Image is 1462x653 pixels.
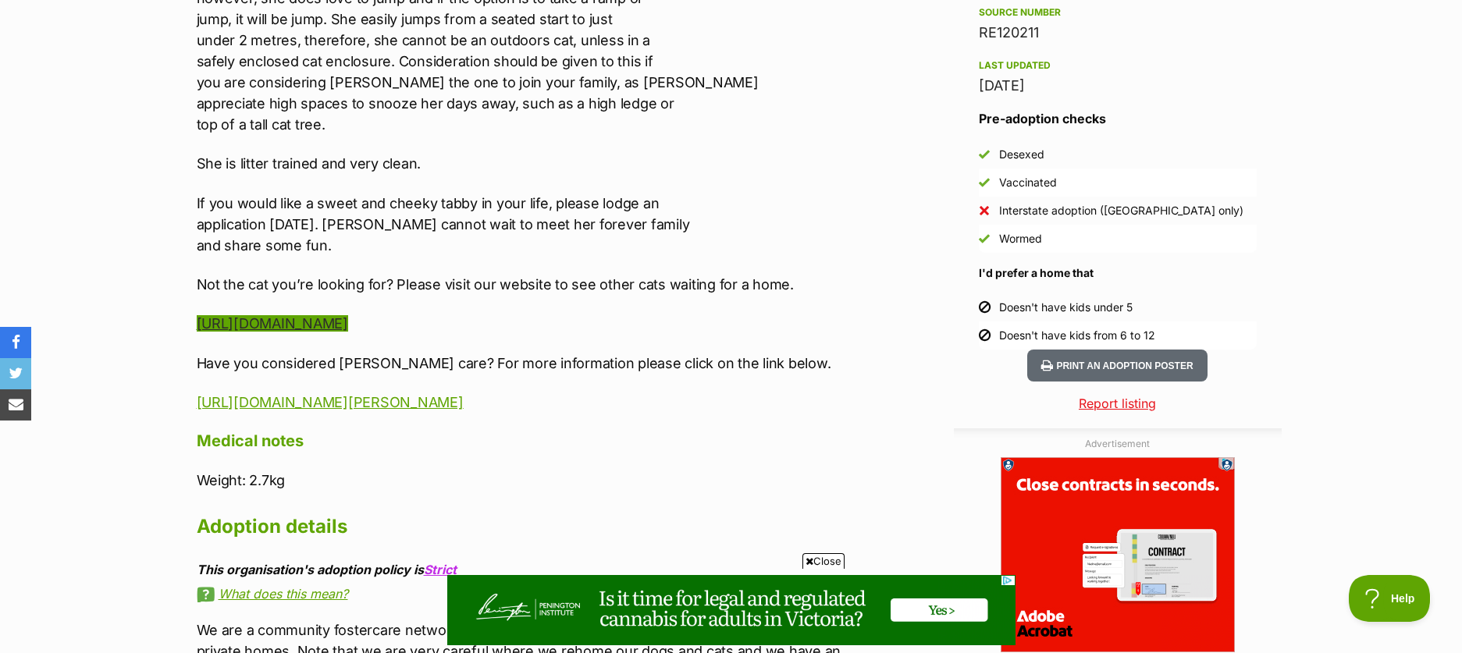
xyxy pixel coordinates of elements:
a: Privacy Notification [553,2,568,14]
h4: I'd prefer a home that [979,265,1257,281]
h2: Adoption details [197,509,841,544]
p: Not the cat you’re looking for? Please visit our website to see other cats waiting for a home. [197,274,841,295]
div: Wormed [999,231,1042,247]
img: iconc.png [552,1,567,12]
iframe: Help Scout Beacon - Open [1349,575,1431,622]
div: Vaccinated [999,175,1057,190]
h3: Pre-adoption checks [979,109,1257,128]
p: She is litter trained and very clean. [197,153,841,174]
iframe: Advertisement [447,575,1016,645]
a: What does this mean? [197,587,841,601]
a: [URL][DOMAIN_NAME] [197,315,348,332]
a: Report listing [954,394,1282,413]
div: [DATE] [979,75,1257,97]
p: Have you considered [PERSON_NAME] care? For more information please click on the link below. [197,353,841,374]
img: consumer-privacy-logo.png [554,2,567,14]
div: This organisation's adoption policy is [197,563,841,577]
div: Desexed [999,147,1044,162]
p: If you would like a sweet and cheeky tabby in your life, please lodge an application [DATE]. [PER... [197,193,841,256]
a: Strict [424,562,457,577]
a: [URL][DOMAIN_NAME][PERSON_NAME] [197,394,464,410]
img: Yes [979,177,990,188]
img: Yes [979,149,990,160]
img: No [979,205,990,216]
div: Doesn't have kids from 6 to 12 [999,328,1155,343]
img: Yes [979,233,990,244]
img: consumer-privacy-logo.png [2,2,14,14]
div: Doesn't have kids under 5 [999,300,1133,315]
div: Interstate adoption ([GEOGRAPHIC_DATA] only) [999,203,1243,218]
span: Close [802,553,845,569]
h4: Medical notes [197,431,841,451]
div: RE120211 [979,22,1257,44]
div: Last updated [979,59,1257,72]
iframe: Advertisement [1001,457,1235,652]
p: Weight: 2.7kg [197,470,841,491]
div: Source number [979,6,1257,19]
button: Print an adoption poster [1027,350,1207,382]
